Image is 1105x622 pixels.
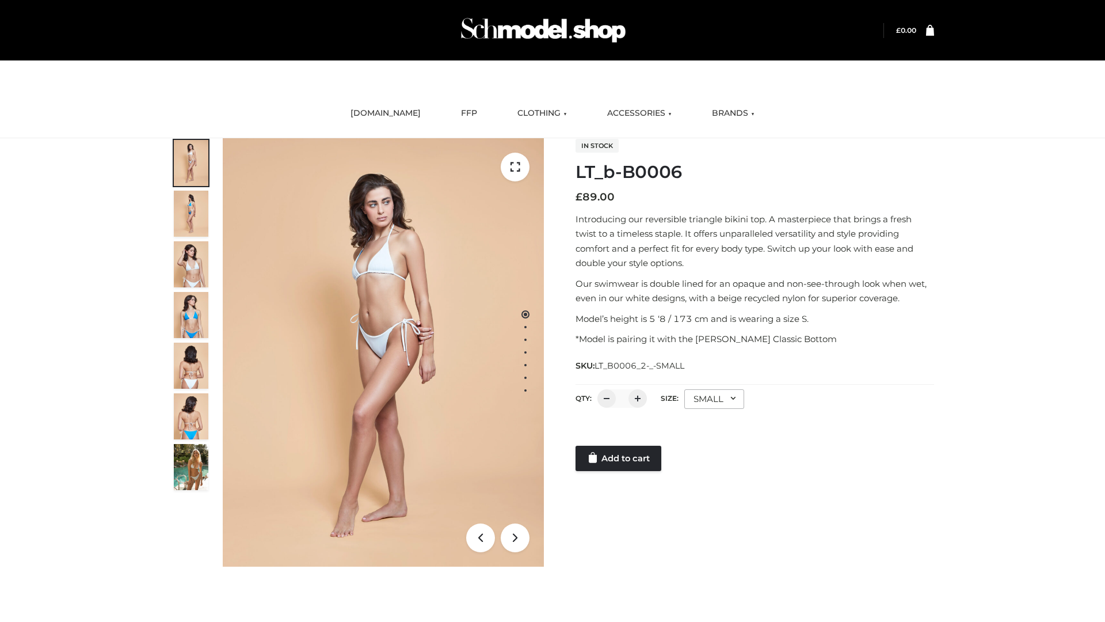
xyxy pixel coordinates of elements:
[576,276,934,306] p: Our swimwear is double lined for an opaque and non-see-through look when wet, even in our white d...
[576,191,615,203] bdi: 89.00
[576,162,934,183] h1: LT_b-B0006
[174,343,208,389] img: ArielClassicBikiniTop_CloudNine_AzureSky_OW114ECO_7-scaled.jpg
[509,101,576,126] a: CLOTHING
[452,101,486,126] a: FFP
[576,332,934,347] p: *Model is pairing it with the [PERSON_NAME] Classic Bottom
[896,26,916,35] bdi: 0.00
[342,101,429,126] a: [DOMAIN_NAME]
[661,394,679,403] label: Size:
[576,191,582,203] span: £
[576,212,934,271] p: Introducing our reversible triangle bikini top. A masterpiece that brings a fresh twist to a time...
[174,241,208,287] img: ArielClassicBikiniTop_CloudNine_AzureSky_OW114ECO_3-scaled.jpg
[576,312,934,327] p: Model’s height is 5 ‘8 / 173 cm and is wearing a size S.
[576,139,619,153] span: In stock
[174,191,208,237] img: ArielClassicBikiniTop_CloudNine_AzureSky_OW114ECO_2-scaled.jpg
[896,26,916,35] a: £0.00
[174,393,208,439] img: ArielClassicBikiniTop_CloudNine_AzureSky_OW114ECO_8-scaled.jpg
[174,444,208,490] img: Arieltop_CloudNine_AzureSky2.jpg
[576,446,661,471] a: Add to cart
[174,292,208,338] img: ArielClassicBikiniTop_CloudNine_AzureSky_OW114ECO_4-scaled.jpg
[576,394,592,403] label: QTY:
[457,7,630,53] img: Schmodel Admin 964
[896,26,901,35] span: £
[223,138,544,567] img: ArielClassicBikiniTop_CloudNine_AzureSky_OW114ECO_1
[595,361,684,371] span: LT_B0006_2-_-SMALL
[174,140,208,186] img: ArielClassicBikiniTop_CloudNine_AzureSky_OW114ECO_1-scaled.jpg
[703,101,763,126] a: BRANDS
[576,359,685,373] span: SKU:
[599,101,680,126] a: ACCESSORIES
[684,389,744,409] div: SMALL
